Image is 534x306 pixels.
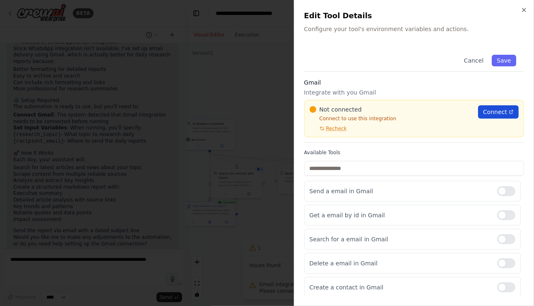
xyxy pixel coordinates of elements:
[304,88,524,97] p: Integrate with you Gmail
[304,25,524,33] p: Configure your tool's environment variables and actions.
[310,235,491,243] p: Search for a email in Gmail
[310,283,491,291] p: Create a contact in Gmail
[304,149,524,156] label: Available Tools
[483,108,507,116] span: Connect
[478,105,519,119] a: Connect
[304,10,524,22] h2: Edit Tool Details
[304,78,524,87] h3: Gmail
[326,125,347,132] span: Recheck
[310,115,474,122] p: Connect to use this integration
[492,55,516,66] button: Save
[459,55,488,66] button: Cancel
[310,259,491,267] p: Delete a email in Gmail
[310,187,491,195] p: Send a email in Gmail
[320,105,362,114] span: Not connected
[310,125,347,132] button: Recheck
[310,211,491,219] p: Get a email by id in Gmail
